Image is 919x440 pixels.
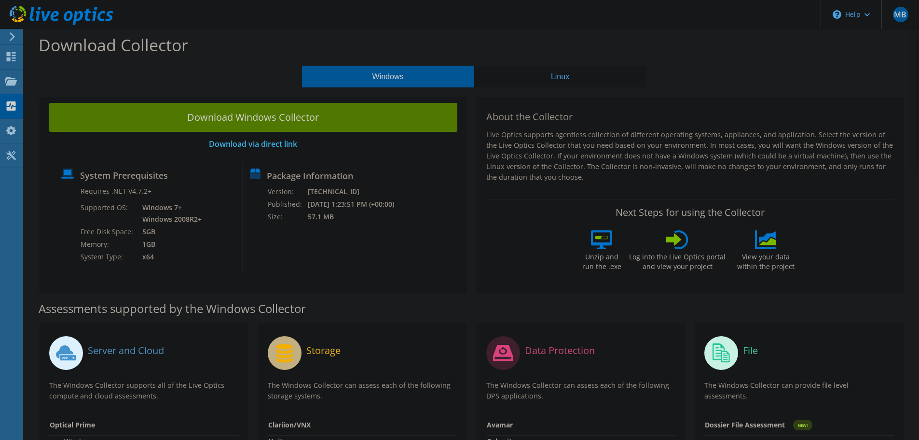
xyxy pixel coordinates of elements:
label: Package Information [267,171,353,181]
label: Server and Cloud [88,346,164,355]
p: The Windows Collector supports all of the Live Optics compute and cloud assessments. [49,380,239,401]
td: 1GB [135,238,204,251]
td: 5GB [135,226,204,238]
a: Download via direct link [209,139,297,149]
td: Windows 7+ Windows 2008R2+ [135,201,204,226]
label: Requires .NET V4.7.2+ [81,186,151,196]
strong: Optical Prime [50,420,95,429]
label: Next Steps for using the Collector [616,207,765,218]
td: Published: [267,198,307,211]
label: View your data within the project [731,249,800,271]
strong: Dossier File Assessment [705,420,785,429]
a: Download Windows Collector [49,103,457,132]
td: [TECHNICAL_ID] [307,185,407,198]
label: Data Protection [525,346,595,355]
strong: Avamar [487,420,513,429]
td: Free Disk Space: [80,226,135,238]
p: The Windows Collector can assess each of the following storage systems. [268,380,457,401]
td: x64 [135,251,204,263]
td: Version: [267,185,307,198]
button: Windows [302,66,474,87]
span: MB [893,7,908,22]
label: File [743,346,758,355]
label: Unzip and run the .exe [579,249,624,271]
td: Memory: [80,238,135,251]
h2: About the Collector [486,111,894,123]
svg: \n [833,10,841,19]
td: Supported OS: [80,201,135,226]
label: Download Collector [39,34,188,56]
td: System Type: [80,251,135,263]
p: The Windows Collector can assess each of the following DPS applications. [486,380,676,401]
td: 57.1 MB [307,211,407,223]
label: System Prerequisites [80,170,168,180]
label: Storage [306,346,341,355]
p: Live Optics supports agentless collection of different operating systems, appliances, and applica... [486,129,894,183]
p: The Windows Collector can provide file level assessments. [704,380,894,401]
button: Linux [474,66,646,87]
tspan: NEW! [798,423,808,428]
td: Size: [267,211,307,223]
td: [DATE] 1:23:51 PM (+00:00) [307,198,407,211]
label: Assessments supported by the Windows Collector [39,304,306,313]
label: Log into the Live Optics portal and view your project [629,249,726,271]
strong: Clariion/VNX [268,420,311,429]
